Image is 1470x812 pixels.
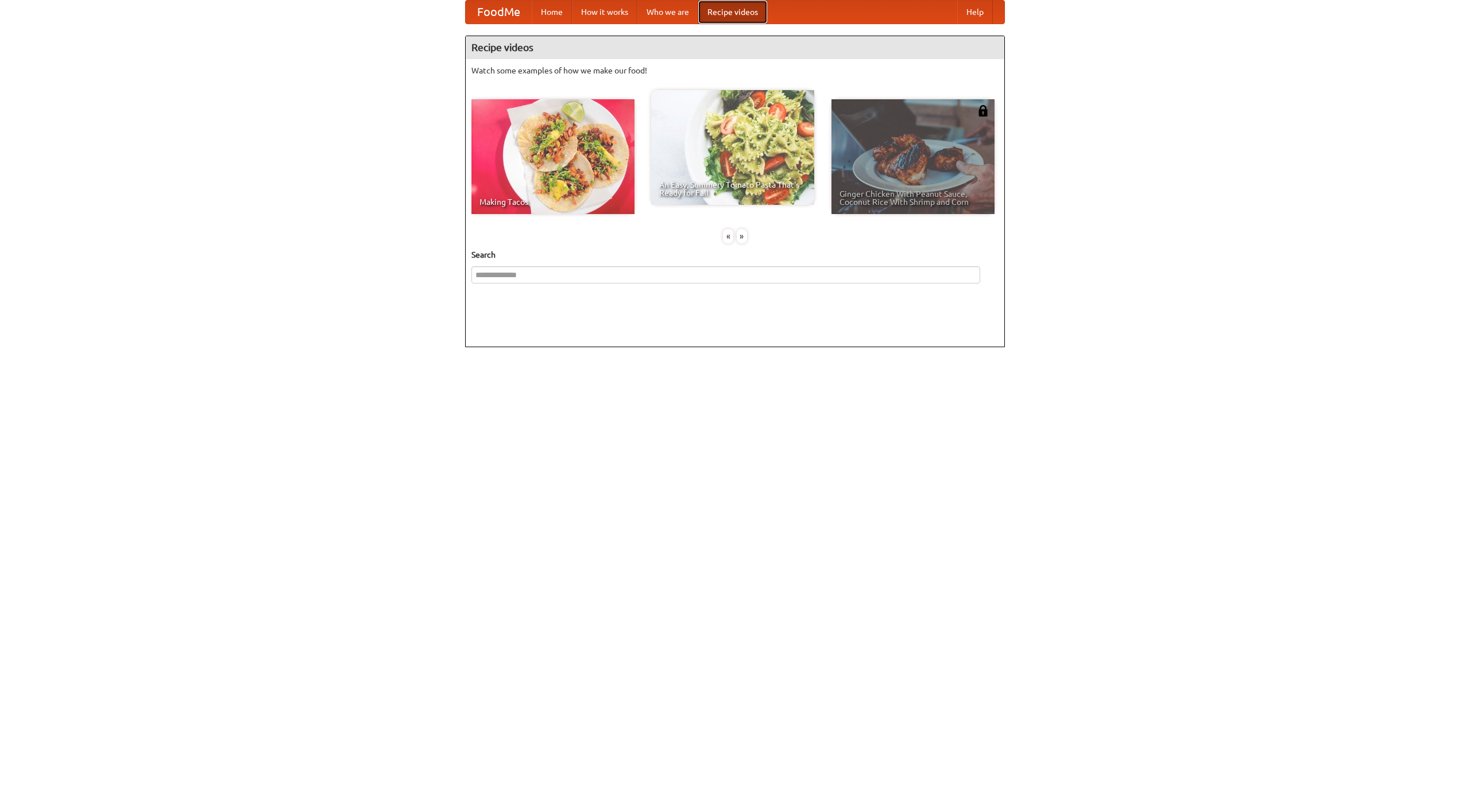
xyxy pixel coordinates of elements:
a: FoodMe [466,1,532,24]
div: » [737,229,747,243]
a: An Easy, Summery Tomato Pasta That's Ready for Fall [651,90,814,205]
img: 483408.png [977,105,989,116]
div: « [723,229,733,243]
a: Making Tacos [471,99,635,214]
h5: Search [471,249,999,261]
span: Making Tacos [479,198,626,206]
span: An Easy, Summery Tomato Pasta That's Ready for Fall [659,181,806,197]
a: Help [957,1,993,24]
a: Recipe videos [698,1,767,24]
a: Home [532,1,572,24]
h4: Recipe videos [466,36,1004,59]
p: Watch some examples of how we make our food! [471,65,999,76]
a: Who we are [637,1,698,24]
a: How it works [572,1,637,24]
